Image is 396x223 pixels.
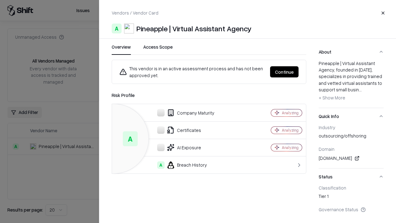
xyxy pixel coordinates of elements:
div: A [157,161,165,169]
p: Vendors / Vendor Card [112,10,158,16]
button: Quick Info [319,108,384,125]
div: Quick Info [319,125,384,168]
div: outsourcing/offshoring [319,133,384,141]
div: Pineapple | Virtual Assistant Agency, founded in [DATE], specializes in providing trained and vet... [319,60,384,103]
div: Pineapple | Virtual Assistant Agency [136,24,252,33]
button: + Show More [319,93,345,103]
div: Analyzing [282,145,299,150]
div: [DOMAIN_NAME] [319,155,384,162]
div: AI Exposure [117,144,249,151]
div: A [123,131,138,146]
button: Continue [270,66,299,77]
div: About [319,60,384,108]
div: Domain [319,146,384,152]
div: Analyzing [282,110,299,116]
div: Classification [319,185,384,190]
div: Tier 1 [319,193,384,202]
span: ... [359,87,362,92]
div: Risk Profile [112,91,306,99]
button: Access Scope [143,44,173,55]
div: A [112,24,122,33]
button: About [319,44,384,60]
div: Industry [319,125,384,130]
button: Overview [112,44,131,55]
button: Status [319,168,384,185]
div: Company Maturity [117,109,249,116]
div: Breach History [117,161,249,169]
div: Analyzing [282,128,299,133]
div: Certificates [117,126,249,134]
img: Pineapple | Virtual Assistant Agency [124,24,134,33]
div: This vendor is in an active assessment process and has not been approved yet. [119,65,265,79]
div: Governance Status [319,207,384,212]
span: + Show More [319,95,345,100]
